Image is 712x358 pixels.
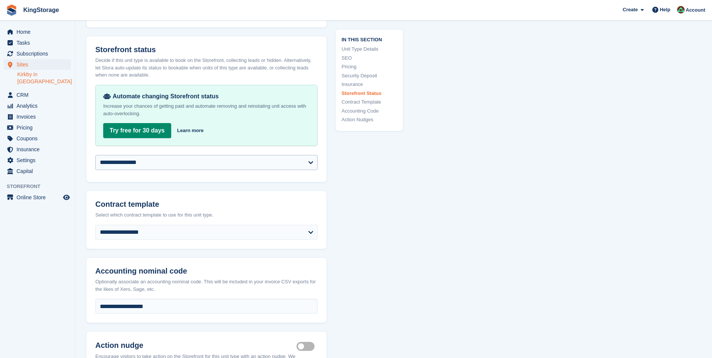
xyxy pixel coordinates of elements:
a: Action Nudges [342,116,397,123]
span: Pricing [17,122,62,133]
div: Decide if this unit type is available to book on the Storefront, collecting leads or hidden. Alte... [95,57,318,79]
a: Pricing [342,63,397,71]
a: menu [4,155,71,165]
h2: Contract template [95,200,318,209]
span: Settings [17,155,62,165]
span: Insurance [17,144,62,155]
a: Unit Type Details [342,45,397,53]
a: KingStorage [20,4,62,16]
span: Online Store [17,192,62,203]
span: CRM [17,90,62,100]
div: Select which contract template to use for this unit type. [95,211,318,219]
a: Insurance [342,81,397,88]
a: Learn more [177,127,204,134]
div: Optionally associate an accounting nominal code. This will be included in your invoice CSV export... [95,278,318,293]
a: menu [4,38,71,48]
a: Try free for 30 days [103,123,171,138]
span: Create [623,6,638,14]
div: Automate changing Storefront status [103,93,310,100]
a: Kirkby in [GEOGRAPHIC_DATA] [17,71,71,85]
span: Account [686,6,705,14]
a: Contract Template [342,98,397,106]
span: Subscriptions [17,48,62,59]
a: Storefront Status [342,89,397,97]
label: Is active [297,346,318,347]
a: menu [4,27,71,37]
a: menu [4,122,71,133]
p: Increase your chances of getting paid and automate removing and reinstating unit access with auto... [103,102,310,117]
span: In this section [342,35,397,42]
a: menu [4,192,71,203]
a: menu [4,59,71,70]
span: Coupons [17,133,62,144]
img: John King [677,6,685,14]
span: Storefront [7,183,75,190]
a: Security Deposit [342,72,397,79]
span: Invoices [17,111,62,122]
h2: Storefront status [95,45,318,54]
a: Preview store [62,193,71,202]
h2: Accounting nominal code [95,267,318,275]
a: menu [4,144,71,155]
span: Analytics [17,101,62,111]
a: menu [4,90,71,100]
span: Home [17,27,62,37]
span: Capital [17,166,62,176]
a: menu [4,166,71,176]
img: stora-icon-8386f47178a22dfd0bd8f6a31ec36ba5ce8667c1dd55bd0f319d3a0aa187defe.svg [6,5,17,16]
h2: Action nudge [95,341,297,350]
a: SEO [342,54,397,62]
span: Sites [17,59,62,70]
a: menu [4,101,71,111]
a: Accounting Code [342,107,397,114]
span: Tasks [17,38,62,48]
a: menu [4,48,71,59]
span: Help [660,6,670,14]
a: menu [4,133,71,144]
a: menu [4,111,71,122]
